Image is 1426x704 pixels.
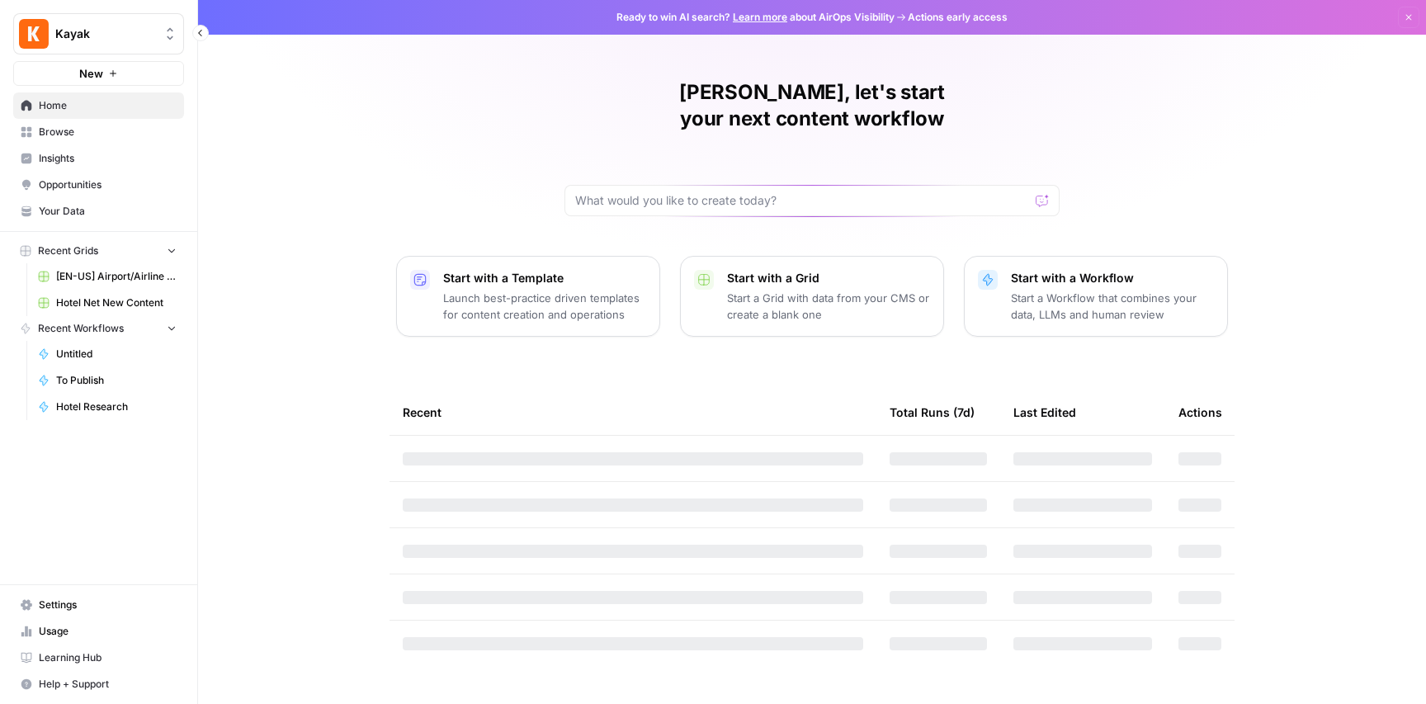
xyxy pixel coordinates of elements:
button: Workspace: Kayak [13,13,184,54]
a: Learn more [733,11,787,23]
span: Kayak [55,26,155,42]
a: Your Data [13,198,184,224]
p: Start a Workflow that combines your data, LLMs and human review [1011,290,1214,323]
span: Actions early access [908,10,1008,25]
button: Start with a WorkflowStart a Workflow that combines your data, LLMs and human review [964,256,1228,337]
div: Actions [1178,390,1222,435]
span: Home [39,98,177,113]
div: Recent [403,390,863,435]
input: What would you like to create today? [575,192,1029,209]
span: To Publish [56,373,177,388]
span: Learning Hub [39,650,177,665]
span: Untitled [56,347,177,361]
span: Hotel Net New Content [56,295,177,310]
a: Home [13,92,184,119]
button: Recent Workflows [13,316,184,341]
span: Settings [39,598,177,612]
span: Recent Grids [38,243,98,258]
a: Opportunities [13,172,184,198]
p: Start a Grid with data from your CMS or create a blank one [727,290,930,323]
button: Help + Support [13,671,184,697]
div: Last Edited [1013,390,1076,435]
p: Start with a Workflow [1011,270,1214,286]
a: Learning Hub [13,645,184,671]
span: New [79,65,103,82]
a: Settings [13,592,184,618]
span: Browse [39,125,177,139]
div: Total Runs (7d) [890,390,975,435]
span: Hotel Research [56,399,177,414]
span: Your Data [39,204,177,219]
a: Insights [13,145,184,172]
button: Start with a TemplateLaunch best-practice driven templates for content creation and operations [396,256,660,337]
img: Kayak Logo [19,19,49,49]
a: Untitled [31,341,184,367]
span: Opportunities [39,177,177,192]
p: Start with a Grid [727,270,930,286]
span: [EN-US] Airport/Airline Content Refresh [56,269,177,284]
button: Recent Grids [13,239,184,263]
button: Start with a GridStart a Grid with data from your CMS or create a blank one [680,256,944,337]
a: Browse [13,119,184,145]
h1: [PERSON_NAME], let's start your next content workflow [564,79,1060,132]
span: Help + Support [39,677,177,692]
span: Ready to win AI search? about AirOps Visibility [616,10,895,25]
a: Hotel Net New Content [31,290,184,316]
span: Usage [39,624,177,639]
a: Usage [13,618,184,645]
p: Launch best-practice driven templates for content creation and operations [443,290,646,323]
a: To Publish [31,367,184,394]
button: New [13,61,184,86]
a: Hotel Research [31,394,184,420]
p: Start with a Template [443,270,646,286]
span: Insights [39,151,177,166]
a: [EN-US] Airport/Airline Content Refresh [31,263,184,290]
span: Recent Workflows [38,321,124,336]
